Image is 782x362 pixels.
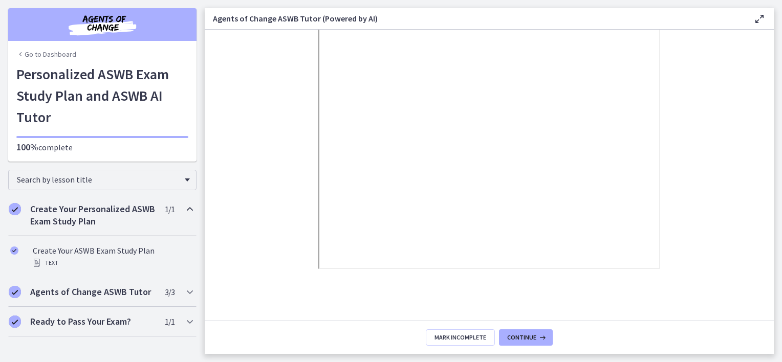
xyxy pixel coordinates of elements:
img: Agents of Change [41,12,164,37]
h2: Ready to Pass Your Exam? [30,315,155,328]
i: Completed [9,315,21,328]
p: complete [16,141,188,153]
span: Continue [507,333,536,342]
span: 3 / 3 [165,286,175,298]
span: 100% [16,141,38,153]
span: Mark Incomplete [435,333,486,342]
button: Mark Incomplete [426,329,495,346]
h2: Create Your Personalized ASWB Exam Study Plan [30,203,155,228]
h1: Personalized ASWB Exam Study Plan and ASWB AI Tutor [16,63,188,128]
span: Search by lesson title [17,174,180,185]
a: Go to Dashboard [16,49,76,59]
div: Create Your ASWB Exam Study Plan [33,244,192,269]
h3: Agents of Change ASWB Tutor (Powered by AI) [213,12,737,25]
span: 1 / 1 [165,315,175,328]
i: Completed [9,286,21,298]
i: Completed [9,203,21,215]
h2: Agents of Change ASWB Tutor [30,286,155,298]
span: 1 / 1 [165,203,175,215]
div: Text [33,257,192,269]
i: Completed [10,246,18,255]
div: Search by lesson title [8,170,197,190]
button: Continue [499,329,553,346]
